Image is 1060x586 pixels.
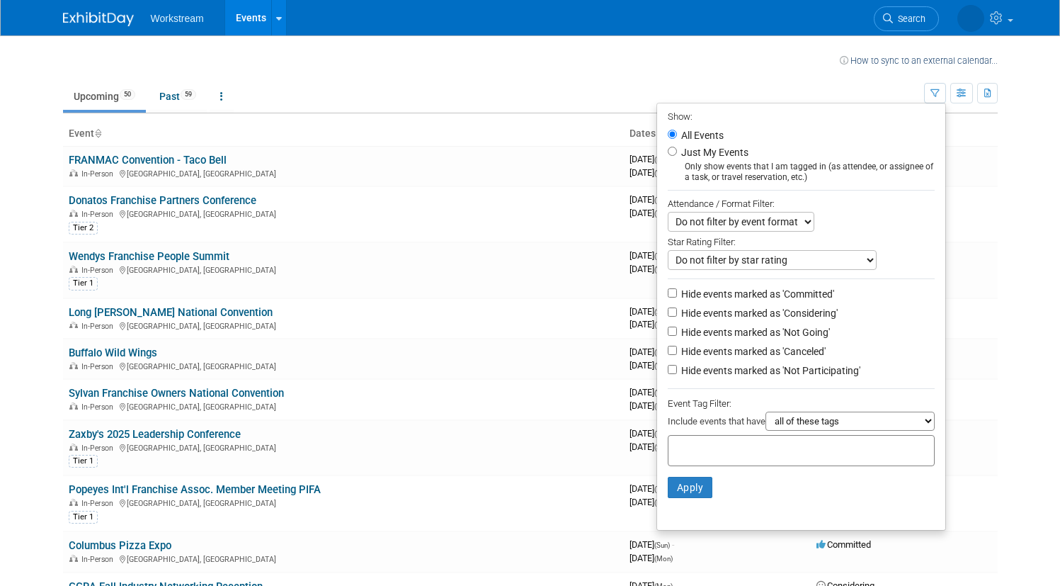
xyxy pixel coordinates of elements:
span: (Tue) [654,252,670,260]
span: (Fri) [654,402,666,410]
div: Star Rating Filter: [668,232,935,250]
label: Hide events marked as 'Committed' [678,287,834,301]
div: [GEOGRAPHIC_DATA], [GEOGRAPHIC_DATA] [69,360,618,371]
span: 59 [181,89,196,100]
a: Sort by Event Name [94,128,101,139]
a: Sylvan Franchise Owners National Convention [69,387,284,400]
a: Donatos Franchise Partners Conference [69,194,256,207]
span: [DATE] [629,539,674,550]
label: Hide events marked as 'Not Going' [678,325,830,339]
img: In-Person Event [69,210,78,217]
span: [DATE] [629,428,674,439]
span: [DATE] [629,497,666,507]
span: (Sat) [654,444,668,451]
th: Event [63,122,624,146]
img: In-Person Event [69,499,78,506]
div: Tier 2 [69,222,98,235]
span: In-Person [81,169,118,179]
a: How to sync to an external calendar... [840,55,998,66]
a: Popeyes Int'l Franchise Assoc. Member Meeting PIFA [69,483,321,496]
div: [GEOGRAPHIC_DATA], [GEOGRAPHIC_DATA] [69,320,618,331]
span: In-Person [81,322,118,331]
div: Include events that have [668,412,935,435]
div: Event Tag Filter: [668,395,935,412]
label: Hide events marked as 'Not Participating' [678,364,860,378]
div: Tier 1 [69,511,98,524]
div: Attendance / Format Filter: [668,196,935,212]
div: Tier 1 [69,277,98,290]
span: (Fri) [654,499,666,507]
label: Hide events marked as 'Considering' [678,306,838,320]
span: [DATE] [629,387,677,398]
label: Just My Events [678,145,748,159]
span: [DATE] [629,250,674,261]
span: (Sun) [654,308,670,316]
div: Show: [668,107,935,125]
div: [GEOGRAPHIC_DATA], [GEOGRAPHIC_DATA] [69,208,618,219]
span: (Thu) [654,210,670,218]
span: [DATE] [629,208,670,218]
span: In-Person [81,444,118,453]
span: (Wed) [654,362,673,370]
span: (Wed) [654,169,673,177]
div: Tier 1 [69,455,98,468]
div: [GEOGRAPHIC_DATA], [GEOGRAPHIC_DATA] [69,553,618,564]
span: (Wed) [654,266,673,274]
span: In-Person [81,499,118,508]
span: [DATE] [629,483,674,494]
span: [DATE] [629,441,668,452]
span: [DATE] [629,319,670,329]
img: In-Person Event [69,444,78,451]
a: Upcoming50 [63,83,146,110]
span: Search [893,13,925,24]
span: (Thu) [654,430,670,438]
span: (Mon) [654,555,673,563]
div: [GEOGRAPHIC_DATA], [GEOGRAPHIC_DATA] [69,497,618,508]
span: [DATE] [629,194,674,205]
a: Past59 [149,83,207,110]
div: [GEOGRAPHIC_DATA], [GEOGRAPHIC_DATA] [69,167,618,179]
img: Rousie Mok [957,5,984,32]
img: In-Person Event [69,402,78,410]
span: (Tue) [654,196,670,204]
a: FRANMAC Convention - Taco Bell [69,154,227,167]
span: In-Person [81,402,118,412]
span: Workstream [151,13,204,24]
span: (Wed) [654,389,673,397]
span: (Tue) [654,321,670,329]
span: (Sun) [654,541,670,549]
label: Hide events marked as 'Canceled' [678,344,826,359]
a: Zaxby's 2025 Leadership Conference [69,428,241,441]
div: Only show events that I am tagged in (as attendee, or assignee of a task, or travel reservation, ... [668,162,935,183]
a: Buffalo Wild Wings [69,346,157,359]
img: In-Person Event [69,362,78,369]
div: [GEOGRAPHIC_DATA], [GEOGRAPHIC_DATA] [69,441,618,453]
span: In-Person [81,266,118,275]
span: [DATE] [629,346,677,357]
label: All Events [678,130,724,140]
span: In-Person [81,362,118,371]
span: [DATE] [629,553,673,563]
span: [DATE] [629,264,673,274]
span: In-Person [81,210,118,219]
th: Dates [624,122,811,146]
button: Apply [668,477,713,498]
div: [GEOGRAPHIC_DATA], [GEOGRAPHIC_DATA] [69,400,618,412]
span: 50 [120,89,135,100]
img: In-Person Event [69,322,78,329]
span: [DATE] [629,306,674,317]
span: (Mon) [654,349,673,356]
a: Sort by Start Date [656,128,663,139]
img: In-Person Event [69,169,78,176]
span: [DATE] [629,360,673,371]
span: - [672,539,674,550]
img: In-Person Event [69,266,78,273]
img: In-Person Event [69,555,78,562]
span: [DATE] [629,154,677,164]
a: Long [PERSON_NAME] National Convention [69,306,273,319]
span: (Mon) [654,156,673,164]
div: [GEOGRAPHIC_DATA], [GEOGRAPHIC_DATA] [69,264,618,275]
span: (Thu) [654,485,670,493]
a: Search [874,6,939,31]
a: Wendys Franchise People Summit [69,250,229,263]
